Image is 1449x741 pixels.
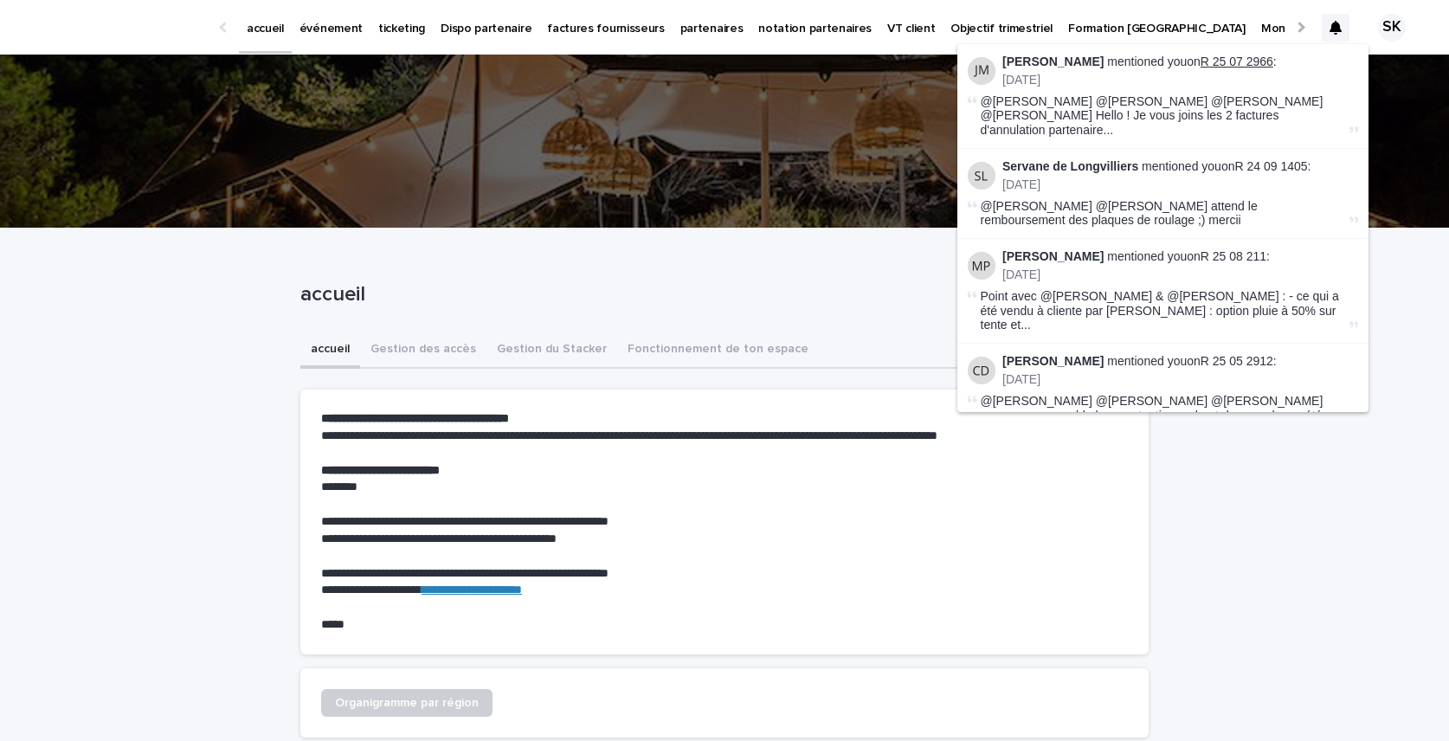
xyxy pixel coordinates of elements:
[1002,159,1138,173] strong: Servane de Longvilliers
[1002,159,1358,174] p: mentioned you on :
[968,357,995,384] img: Céline Dislaire
[1002,354,1104,368] strong: [PERSON_NAME]
[981,394,1346,437] span: @[PERSON_NAME] @[PERSON_NAME] @[PERSON_NAME] comme vu ensemble la manutention en haut des marches...
[335,697,479,709] span: Organigramme par région
[981,289,1346,332] span: Point avec @[PERSON_NAME] & @[PERSON_NAME] : - ce qui a été vendu à cliente par [PERSON_NAME] : o...
[981,199,1258,228] span: @[PERSON_NAME] @[PERSON_NAME] attend le remboursement des plaques de roulage ;) mercii
[1201,354,1273,368] a: R 25 05 2912
[981,94,1346,138] span: @[PERSON_NAME] @[PERSON_NAME] @[PERSON_NAME] @[PERSON_NAME] Hello ! Je vous joins les 2 factures ...
[968,162,995,190] img: Servane de Longvilliers
[1002,354,1358,369] p: mentioned you on :
[321,689,493,717] a: Organigramme par région
[1002,73,1358,87] p: [DATE]
[1002,249,1104,263] strong: [PERSON_NAME]
[486,332,617,369] button: Gestion du Stacker
[1201,55,1273,68] a: R 25 07 2966
[300,282,1142,307] p: accueil
[300,332,360,369] button: accueil
[1002,372,1358,387] p: [DATE]
[360,332,486,369] button: Gestion des accès
[968,57,995,85] img: Julia Majerus
[968,252,995,280] img: Maureen Pilaud
[1201,249,1266,263] a: R 25 08 211
[1234,159,1307,173] a: R 24 09 1405
[1002,55,1358,69] p: mentioned you on :
[1002,177,1358,192] p: [DATE]
[1002,267,1358,282] p: [DATE]
[1002,249,1358,264] p: mentioned you on :
[1002,55,1104,68] strong: [PERSON_NAME]
[617,332,819,369] button: Fonctionnement de ton espace
[1378,14,1406,42] div: SK
[35,10,203,45] img: Ls34BcGeRexTGTNfXpUC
